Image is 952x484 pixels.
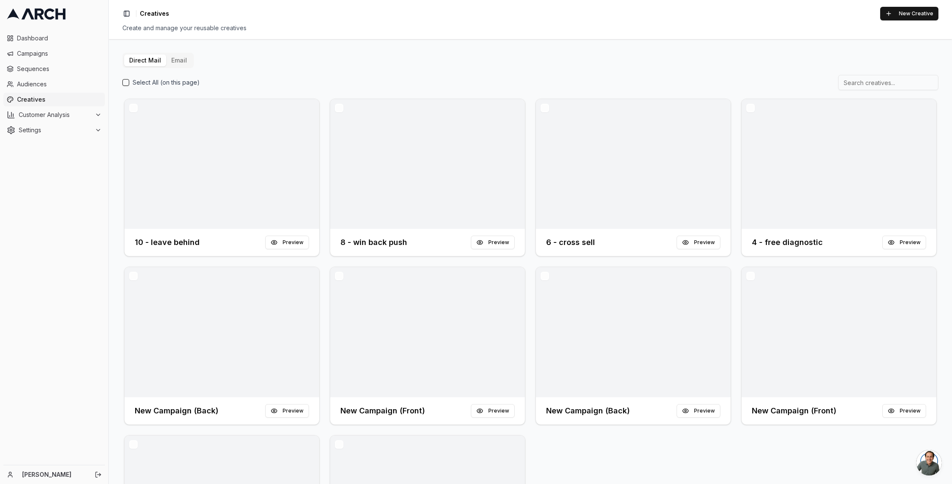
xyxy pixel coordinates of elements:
[22,470,85,479] a: [PERSON_NAME]
[880,7,938,20] button: New Creative
[92,469,104,481] button: Log out
[166,54,192,66] button: Email
[916,450,942,475] div: Open chat
[536,99,731,229] img: Front creative for 6 - cross sell
[3,47,105,60] a: Campaigns
[140,9,169,18] nav: breadcrumb
[3,108,105,122] button: Customer Analysis
[122,24,938,32] div: Create and manage your reusable creatives
[135,236,200,248] h3: 10 - leave behind
[882,404,926,418] button: Preview
[17,95,102,104] span: Creatives
[546,236,595,248] h3: 6 - cross sell
[19,126,91,134] span: Settings
[17,65,102,73] span: Sequences
[3,77,105,91] a: Audiences
[330,267,525,397] img: Front creative for New Campaign (Front)
[546,405,630,417] h3: New Campaign (Back)
[17,34,102,43] span: Dashboard
[752,405,836,417] h3: New Campaign (Front)
[135,405,218,417] h3: New Campaign (Back)
[677,404,720,418] button: Preview
[3,62,105,76] a: Sequences
[752,236,823,248] h3: 4 - free diagnostic
[330,99,525,229] img: Front creative for 8 - win back push
[124,54,166,66] button: Direct Mail
[536,267,731,397] img: Front creative for New Campaign (Back)
[838,75,938,90] input: Search creatives...
[3,93,105,106] a: Creatives
[265,404,309,418] button: Preview
[17,80,102,88] span: Audiences
[125,267,319,397] img: Front creative for New Campaign (Back)
[340,405,425,417] h3: New Campaign (Front)
[677,236,720,249] button: Preview
[140,9,169,18] span: Creatives
[742,99,936,229] img: Front creative for 4 - free diagnostic
[3,31,105,45] a: Dashboard
[471,236,515,249] button: Preview
[125,99,319,229] img: Front creative for 10 - leave behind
[133,78,200,87] label: Select All (on this page)
[471,404,515,418] button: Preview
[265,236,309,249] button: Preview
[882,236,926,249] button: Preview
[17,49,102,58] span: Campaigns
[340,236,407,248] h3: 8 - win back push
[19,111,91,119] span: Customer Analysis
[3,123,105,137] button: Settings
[742,267,936,397] img: Front creative for New Campaign (Front)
